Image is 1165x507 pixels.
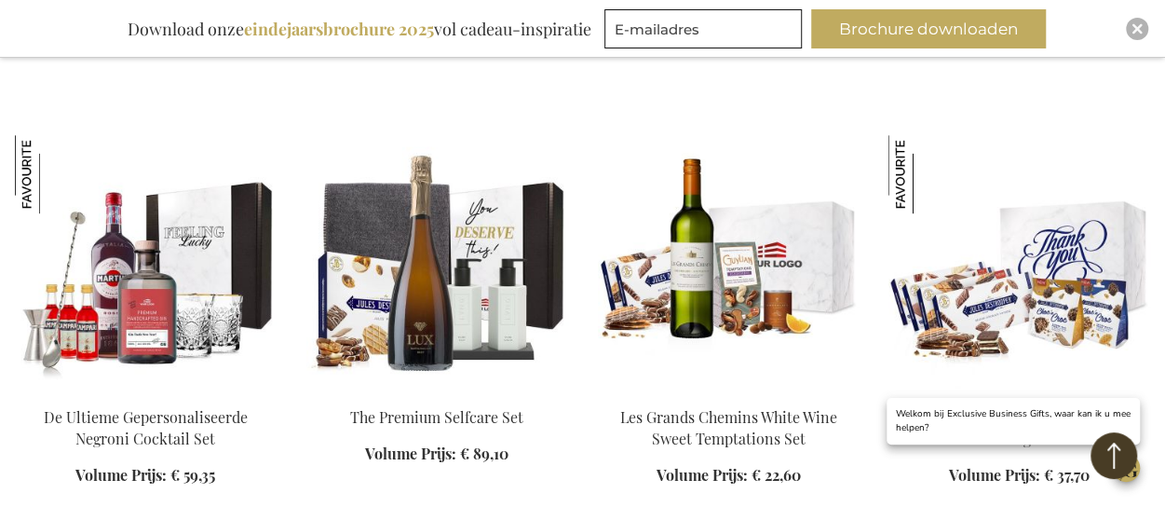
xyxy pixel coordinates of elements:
[170,465,215,485] span: € 59,35
[119,9,600,48] div: Download onze vol cadeau-inspiratie
[460,444,508,463] span: € 89,10
[598,384,860,402] a: Les Grands Chemins White Wine Sweet
[365,444,456,463] span: Volume Prijs:
[619,407,836,448] a: Les Grands Chemins White Wine Sweet Temptations Set
[15,135,277,396] img: The Ultimate Personalized Negroni Cocktail Set
[1126,18,1148,40] div: Close
[811,9,1046,48] button: Brochure downloaden
[656,465,747,485] span: Volume Prijs:
[888,135,967,213] img: Jules Destrooper XL Office Sharing Box
[604,9,807,54] form: marketing offers and promotions
[44,407,248,448] a: De Ultieme Gepersonaliseerde Negroni Cocktail Set
[1131,23,1143,34] img: Close
[604,9,802,48] input: E-mailadres
[306,384,568,402] a: The Premium Selfcare Set
[244,18,434,40] b: eindejaarsbrochure 2025
[15,135,93,213] img: De Ultieme Gepersonaliseerde Negroni Cocktail Set
[1044,465,1090,485] span: € 37,70
[75,465,215,486] a: Volume Prijs: € 59,35
[888,135,1150,396] img: Jules Destrooper XL Office Sharing Box
[365,444,508,465] a: Volume Prijs: € 89,10
[751,465,800,485] span: € 22,60
[306,135,568,396] img: The Premium Selfcare Set
[949,465,1040,485] span: Volume Prijs:
[888,384,1150,402] a: Jules Destrooper XL Office Sharing Box Jules Destrooper XL Office Sharing Box
[656,465,800,486] a: Volume Prijs: € 22,60
[949,465,1090,486] a: Volume Prijs: € 37,70
[75,465,167,485] span: Volume Prijs:
[15,384,277,402] a: The Ultimate Personalized Negroni Cocktail Set De Ultieme Gepersonaliseerde Negroni Cocktail Set
[598,135,860,396] img: Les Grands Chemins White Wine Sweet
[350,407,523,427] a: The Premium Selfcare Set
